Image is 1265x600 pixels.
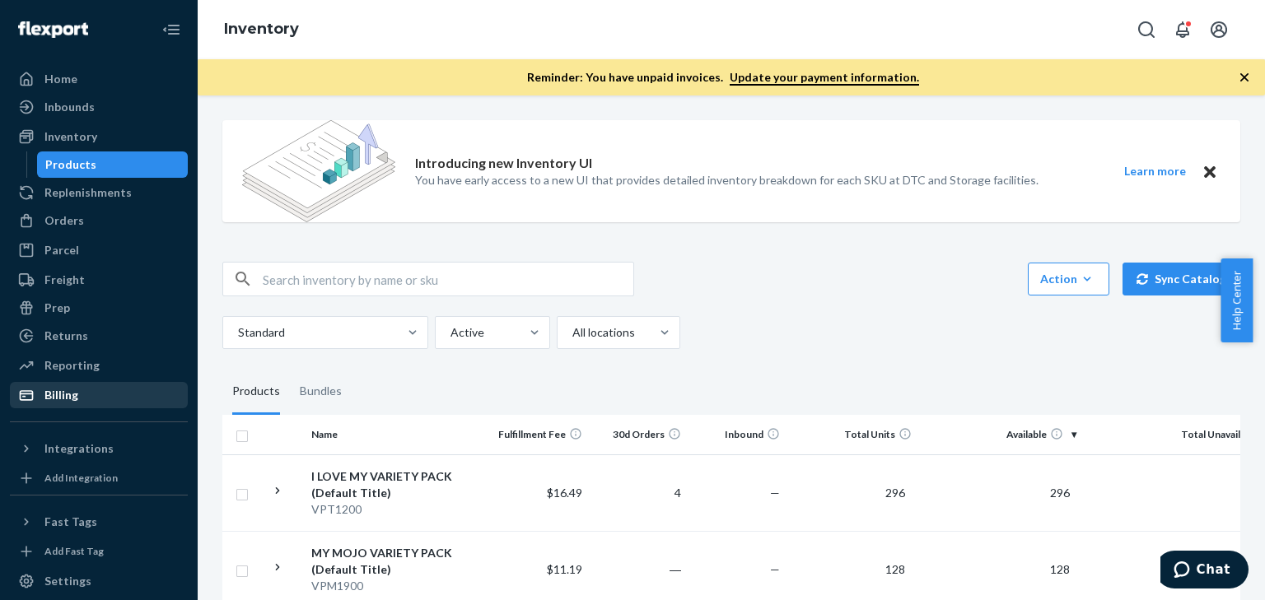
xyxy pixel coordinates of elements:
[770,562,780,576] span: —
[155,13,188,46] button: Close Navigation
[10,207,188,234] a: Orders
[45,156,96,173] div: Products
[1043,562,1076,576] span: 128
[10,295,188,321] a: Prep
[311,545,483,578] div: MY MOJO VARIETY PACK (Default Title)
[10,435,188,462] button: Integrations
[571,324,572,341] input: All locations
[1221,258,1253,342] button: Help Center
[311,501,483,518] div: VPT1200
[37,151,189,178] a: Products
[311,578,483,594] div: VPM1900
[44,514,97,530] div: Fast Tags
[211,6,312,53] ol: breadcrumbs
[44,300,70,316] div: Prep
[688,415,787,454] th: Inbound
[415,154,592,173] p: Introducing new Inventory UI
[44,242,79,258] div: Parcel
[10,352,188,379] a: Reporting
[527,69,919,86] p: Reminder: You have unpaid invoices.
[1028,263,1109,295] button: Action
[547,486,582,500] span: $16.49
[44,128,97,145] div: Inventory
[305,415,490,454] th: Name
[449,324,450,341] input: Active
[589,454,688,531] td: 4
[10,179,188,206] a: Replenishments
[547,562,582,576] span: $11.19
[300,369,342,415] div: Bundles
[1160,551,1249,592] iframe: Opens a widget where you can chat to one of our agents
[490,415,589,454] th: Fulfillment Fee
[10,382,188,408] a: Billing
[10,267,188,293] a: Freight
[18,21,88,38] img: Flexport logo
[10,323,188,349] a: Returns
[44,471,118,485] div: Add Integration
[44,71,77,87] div: Home
[10,568,188,594] a: Settings
[44,272,85,288] div: Freight
[311,468,483,501] div: I LOVE MY VARIETY PACK (Default Title)
[44,440,114,457] div: Integrations
[242,120,395,222] img: new-reports-banner-icon.82668bd98b6a51aee86340f2a7b77ae3.png
[879,486,912,500] span: 296
[1166,13,1199,46] button: Open notifications
[1040,271,1097,287] div: Action
[918,415,1083,454] th: Available
[44,573,91,589] div: Settings
[1113,161,1196,182] button: Learn more
[10,468,188,488] a: Add Integration
[1202,13,1235,46] button: Open account menu
[415,172,1039,188] p: You have early access to a new UI that provides detailed inventory breakdown for each SKU at DTC ...
[44,212,84,229] div: Orders
[44,357,100,374] div: Reporting
[10,509,188,535] button: Fast Tags
[1123,263,1240,295] button: Sync Catalog
[44,184,132,201] div: Replenishments
[787,415,918,454] th: Total Units
[10,123,188,150] a: Inventory
[44,328,88,344] div: Returns
[236,324,238,341] input: Standard
[1130,13,1163,46] button: Open Search Box
[879,562,912,576] span: 128
[10,237,188,263] a: Parcel
[44,387,78,403] div: Billing
[44,544,104,558] div: Add Fast Tag
[1199,161,1221,182] button: Close
[263,263,633,295] input: Search inventory by name or sku
[770,486,780,500] span: —
[1043,486,1076,500] span: 296
[10,542,188,561] a: Add Fast Tag
[44,99,95,115] div: Inbounds
[10,66,188,92] a: Home
[224,20,299,38] a: Inventory
[589,415,688,454] th: 30d Orders
[10,94,188,120] a: Inbounds
[730,70,919,86] a: Update your payment information.
[232,369,280,415] div: Products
